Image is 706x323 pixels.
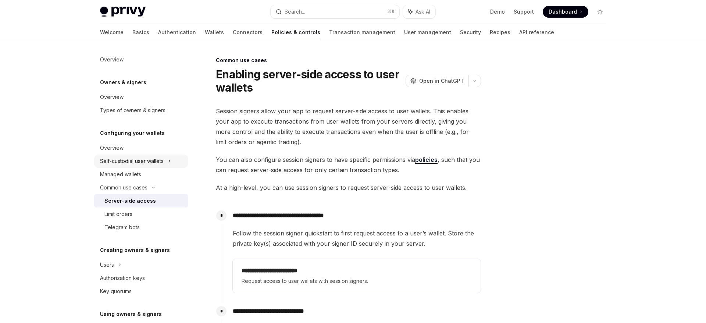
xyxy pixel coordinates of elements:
div: Common use cases [100,183,147,192]
span: Ask AI [416,8,430,15]
button: Toggle dark mode [594,6,606,18]
a: Managed wallets [94,168,188,181]
span: At a high-level, you can use session signers to request server-side access to user wallets. [216,182,481,193]
a: Transaction management [329,24,395,41]
a: Policies & controls [271,24,320,41]
a: Basics [132,24,149,41]
span: Dashboard [549,8,577,15]
a: Types of owners & signers [94,104,188,117]
div: Server-side access [104,196,156,205]
div: Overview [100,55,124,64]
div: Overview [100,143,124,152]
a: User management [404,24,451,41]
span: Open in ChatGPT [419,77,464,85]
a: Overview [94,90,188,104]
span: You can also configure session signers to have specific permissions via , such that you can reque... [216,155,481,175]
img: light logo [100,7,146,17]
div: Overview [100,93,124,102]
a: Recipes [490,24,510,41]
a: Demo [490,8,505,15]
button: Ask AI [403,5,435,18]
a: Overview [94,53,188,66]
div: Telegram bots [104,223,140,232]
div: Key quorums [100,287,132,296]
div: Users [100,260,114,269]
div: Self-custodial user wallets [100,157,164,166]
a: API reference [519,24,554,41]
h5: Configuring your wallets [100,129,165,138]
div: Authorization keys [100,274,145,283]
div: Limit orders [104,210,132,219]
span: Request access to user wallets with session signers. [242,277,472,285]
h5: Owners & signers [100,78,146,87]
a: policies [415,156,438,164]
a: Security [460,24,481,41]
div: Managed wallets [100,170,141,179]
a: Overview [94,141,188,155]
button: Search...⌘K [271,5,399,18]
span: Session signers allow your app to request server-side access to user wallets. This enables your a... [216,106,481,147]
span: Follow the session signer quickstart to first request access to a user’s wallet. Store the privat... [233,228,481,249]
a: Limit orders [94,207,188,221]
h1: Enabling server-side access to user wallets [216,68,403,94]
a: Server-side access [94,194,188,207]
div: Common use cases [216,57,481,64]
a: Authorization keys [94,271,188,285]
a: Support [514,8,534,15]
div: Types of owners & signers [100,106,165,115]
a: Dashboard [543,6,588,18]
a: Welcome [100,24,124,41]
button: Open in ChatGPT [406,75,468,87]
a: Key quorums [94,285,188,298]
h5: Using owners & signers [100,310,162,319]
a: Connectors [233,24,263,41]
a: Telegram bots [94,221,188,234]
a: Wallets [205,24,224,41]
span: ⌘ K [387,9,395,15]
h5: Creating owners & signers [100,246,170,255]
div: Search... [285,7,305,16]
a: Authentication [158,24,196,41]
